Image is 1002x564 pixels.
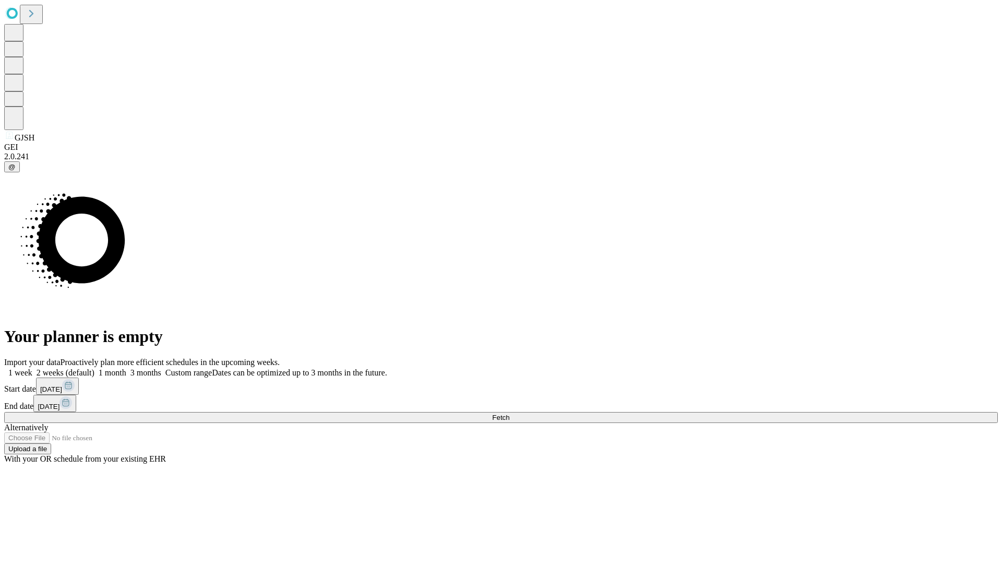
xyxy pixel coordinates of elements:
div: 2.0.241 [4,152,998,161]
button: [DATE] [36,378,79,395]
span: @ [8,163,16,171]
div: End date [4,395,998,412]
span: [DATE] [38,403,59,410]
span: 2 weeks (default) [37,368,94,377]
span: Alternatively [4,423,48,432]
span: 1 month [99,368,126,377]
button: Fetch [4,412,998,423]
span: GJSH [15,133,34,142]
button: @ [4,161,20,172]
span: 1 week [8,368,32,377]
span: Import your data [4,358,61,367]
button: [DATE] [33,395,76,412]
span: [DATE] [40,385,62,393]
span: Dates can be optimized up to 3 months in the future. [212,368,387,377]
button: Upload a file [4,443,51,454]
span: Fetch [492,414,509,421]
span: 3 months [130,368,161,377]
div: Start date [4,378,998,395]
div: GEI [4,143,998,152]
span: Custom range [165,368,212,377]
h1: Your planner is empty [4,327,998,346]
span: Proactively plan more efficient schedules in the upcoming weeks. [61,358,280,367]
span: With your OR schedule from your existing EHR [4,454,166,463]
